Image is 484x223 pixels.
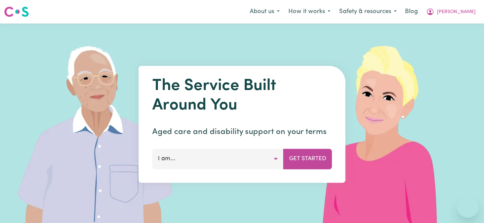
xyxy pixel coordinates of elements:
a: Careseekers logo [4,4,29,19]
button: Get Started [283,149,332,169]
button: My Account [422,5,480,19]
a: Blog [401,4,422,19]
h1: The Service Built Around You [152,77,332,115]
button: I am... [152,149,284,169]
button: Safety & resources [335,5,401,19]
button: How it works [284,5,335,19]
iframe: Button to launch messaging window [457,196,479,218]
span: [PERSON_NAME] [437,8,476,16]
img: Careseekers logo [4,6,29,18]
button: About us [245,5,284,19]
p: Aged care and disability support on your terms [152,126,332,138]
